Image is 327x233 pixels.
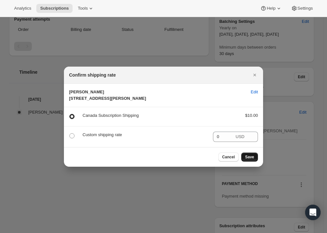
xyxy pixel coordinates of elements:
span: Help [267,6,275,11]
button: Edit [247,87,262,97]
h2: Confirm shipping rate [69,72,116,78]
div: Open Intercom Messenger [305,205,321,220]
span: Cancel [222,154,235,160]
button: Help [256,4,286,13]
span: Subscriptions [40,6,69,11]
button: Subscriptions [36,4,73,13]
button: Save [241,153,258,162]
button: Analytics [10,4,35,13]
span: Settings [297,6,313,11]
p: Custom shipping rate [83,132,208,138]
button: Close [250,70,259,79]
button: Cancel [218,153,239,162]
span: Save [245,154,254,160]
span: [PERSON_NAME] [STREET_ADDRESS][PERSON_NAME] [69,89,146,101]
span: USD [236,134,244,139]
span: Tools [78,6,88,11]
button: Tools [74,4,98,13]
span: Edit [251,89,258,95]
span: Analytics [14,6,31,11]
button: Settings [287,4,317,13]
p: Canada Subscription Shipping [83,112,235,119]
span: $10.00 [245,113,258,118]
